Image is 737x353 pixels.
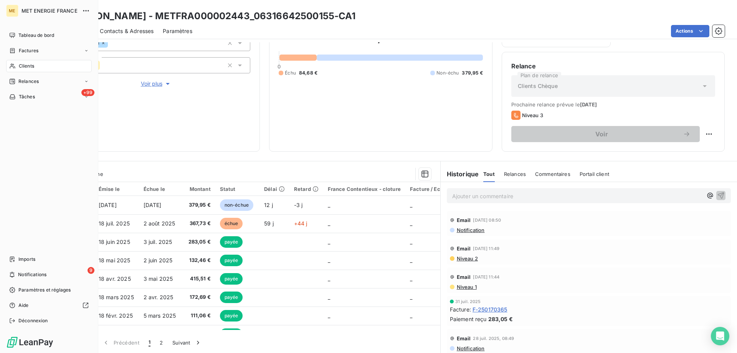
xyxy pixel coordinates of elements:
[410,257,412,264] span: _
[19,63,34,70] span: Clients
[163,27,192,35] span: Paramètres
[99,186,134,192] div: Émise le
[410,294,412,300] span: _
[264,186,285,192] div: Délai
[457,217,471,223] span: Email
[457,335,471,341] span: Email
[294,202,303,208] span: -3 j
[328,294,330,300] span: _
[99,257,131,264] span: 18 mai 2025
[328,257,330,264] span: _
[294,186,319,192] div: Retard
[88,267,94,274] span: 9
[144,312,176,319] span: 5 mars 2025
[186,275,210,283] span: 415,51 €
[18,78,39,85] span: Relances
[144,257,173,264] span: 2 juin 2025
[155,335,167,351] button: 2
[144,186,177,192] div: Échue le
[580,101,597,108] span: [DATE]
[328,239,330,245] span: _
[186,238,210,246] span: 283,05 €
[457,245,471,252] span: Email
[328,186,401,192] div: France Contentieux - cloture
[220,310,243,322] span: payée
[450,305,471,313] span: Facture :
[410,239,412,245] span: _
[328,202,330,208] span: _
[488,315,513,323] span: 283,05 €
[18,287,71,293] span: Paramètres et réglages
[100,62,106,69] input: Ajouter une valeur
[18,317,48,324] span: Déconnexion
[220,199,253,211] span: non-échue
[144,275,173,282] span: 3 mai 2025
[220,273,243,285] span: payée
[328,275,330,282] span: _
[220,186,255,192] div: Statut
[264,202,273,208] span: 12 j
[21,8,78,14] span: MET ENERGIE FRANCE
[328,220,330,227] span: _
[410,202,412,208] span: _
[580,171,609,177] span: Portail client
[511,126,700,142] button: Voir
[518,82,558,90] span: Clients Chèque
[410,275,412,282] span: _
[99,220,130,227] span: 18 juil. 2025
[220,292,243,303] span: payée
[328,312,330,319] span: _
[436,70,459,76] span: Non-échu
[410,186,463,192] div: Facture / Echéancier
[457,274,471,280] span: Email
[220,328,243,340] span: payée
[462,70,483,76] span: 379,95 €
[278,63,281,70] span: 0
[294,220,307,227] span: +44 j
[144,202,162,208] span: [DATE]
[149,339,150,346] span: 1
[6,299,92,312] a: Aide
[68,9,356,23] h3: [PERSON_NAME] - METFRA000002443_06316642500155-CA1
[186,186,210,192] div: Montant
[186,201,210,209] span: 379,95 €
[511,61,715,71] h6: Relance
[100,27,154,35] span: Contacts & Adresses
[521,131,683,137] span: Voir
[511,101,715,108] span: Prochaine relance prévue le
[671,25,709,37] button: Actions
[473,218,501,222] span: [DATE] 08:50
[97,335,144,351] button: Précédent
[441,169,479,179] h6: Historique
[410,220,412,227] span: _
[99,294,134,300] span: 18 mars 2025
[6,5,18,17] div: ME
[473,336,514,341] span: 28 juil. 2025, 08:49
[473,275,499,279] span: [DATE] 11:44
[168,335,207,351] button: Suivant
[220,218,243,229] span: échue
[62,80,250,88] button: Voir plus
[186,220,210,227] span: 367,73 €
[483,171,495,177] span: Tout
[6,336,54,348] img: Logo LeanPay
[456,345,485,351] span: Notification
[18,302,29,309] span: Aide
[456,227,485,233] span: Notification
[144,220,175,227] span: 2 août 2025
[18,32,54,39] span: Tableau de bord
[456,255,478,262] span: Niveau 2
[522,112,543,118] span: Niveau 3
[18,271,46,278] span: Notifications
[455,299,481,304] span: 31 juil. 2025
[220,255,243,266] span: payée
[264,220,274,227] span: 59 j
[81,89,94,96] span: +99
[220,236,243,248] span: payée
[19,47,38,54] span: Factures
[99,202,117,208] span: [DATE]
[144,294,174,300] span: 2 avr. 2025
[535,171,570,177] span: Commentaires
[410,312,412,319] span: _
[144,239,172,245] span: 3 juil. 2025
